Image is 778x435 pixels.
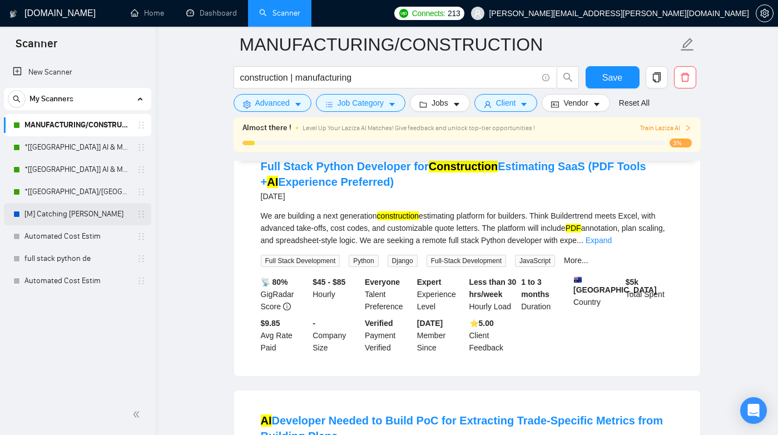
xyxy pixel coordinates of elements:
b: $45 - $85 [313,278,345,286]
span: setting [756,9,773,18]
span: holder [137,165,146,174]
div: Client Feedback [467,317,519,354]
div: Total Spent [623,276,676,313]
a: setting [756,9,774,18]
button: folderJobscaret-down [410,94,470,112]
span: Python [349,255,378,267]
span: info-circle [283,303,291,310]
button: Train Laziza AI [640,123,691,134]
a: Reset All [619,97,650,109]
span: Vendor [563,97,588,109]
b: $9.85 [261,319,280,328]
span: right [685,125,691,131]
div: Avg Rate Paid [259,317,311,354]
b: 1 to 3 months [521,278,549,299]
button: copy [646,66,668,88]
a: Expand [586,236,612,245]
a: More... [564,256,588,265]
b: Less than 30 hrs/week [469,278,517,299]
span: caret-down [388,100,396,108]
span: Django [388,255,418,267]
b: [GEOGRAPHIC_DATA] [573,276,657,294]
a: homeHome [131,8,164,18]
a: MANUFACTURING/CONSTRUCTION [24,114,130,136]
div: We are building a next generation estimating platform for builders. Think Buildertrend meets Exce... [261,210,673,246]
span: copy [646,72,667,82]
span: Scanner [7,36,66,59]
a: searchScanner [259,8,300,18]
div: Country [571,276,623,313]
span: caret-down [520,100,528,108]
div: Hourly [310,276,363,313]
span: caret-down [294,100,302,108]
span: holder [137,232,146,241]
img: logo [9,5,17,23]
input: Search Freelance Jobs... [240,71,537,85]
span: ... [577,236,583,245]
span: Job Category [338,97,384,109]
span: 3% [670,139,692,147]
div: Talent Preference [363,276,415,313]
span: idcard [551,100,559,108]
mark: construction [377,211,419,220]
button: delete [674,66,696,88]
a: *[[GEOGRAPHIC_DATA]] AI & Machine Learning Software [24,136,130,159]
img: 🇦🇺 [574,276,582,284]
span: double-left [132,409,143,420]
b: $ 5k [626,278,638,286]
button: Save [586,66,640,88]
span: search [8,95,25,103]
a: Automated Cost Estim [24,270,130,292]
mark: AI [267,176,278,188]
span: caret-down [593,100,601,108]
span: Full-Stack Development [427,255,506,267]
span: holder [137,121,146,130]
div: Hourly Load [467,276,519,313]
b: Expert [417,278,442,286]
img: upwork-logo.png [399,9,408,18]
b: Everyone [365,278,400,286]
span: Advanced [255,97,290,109]
span: search [557,72,578,82]
span: user [474,9,482,17]
mark: AI [261,414,272,427]
span: delete [675,72,696,82]
a: *[[GEOGRAPHIC_DATA]/[GEOGRAPHIC_DATA]] AI Agent Development [24,181,130,203]
span: holder [137,276,146,285]
span: holder [137,187,146,196]
span: holder [137,254,146,263]
div: Duration [519,276,571,313]
b: - [313,319,315,328]
span: Jobs [432,97,448,109]
span: 213 [448,7,460,19]
div: [DATE] [261,190,673,203]
div: Experience Level [415,276,467,313]
mark: Construction [429,160,498,172]
span: holder [137,143,146,152]
input: Scanner name... [240,31,678,58]
b: [DATE] [417,319,443,328]
button: setting [756,4,774,22]
span: Full Stack Development [261,255,340,267]
span: edit [680,37,695,52]
span: Connects: [412,7,445,19]
a: New Scanner [13,61,142,83]
button: search [557,66,579,88]
b: Verified [365,319,393,328]
span: Save [602,71,622,85]
button: settingAdvancedcaret-down [234,94,311,112]
span: holder [137,210,146,219]
span: bars [325,100,333,108]
div: Payment Verified [363,317,415,354]
li: My Scanners [4,88,151,292]
div: Company Size [310,317,363,354]
button: barsJob Categorycaret-down [316,94,405,112]
div: GigRadar Score [259,276,311,313]
b: ⭐️ 5.00 [469,319,494,328]
a: full stack python de [24,248,130,270]
span: Level Up Your Laziza AI Matches! Give feedback and unlock top-tier opportunities ! [303,124,535,132]
a: [M] Catching [PERSON_NAME] [24,203,130,225]
a: *[[GEOGRAPHIC_DATA]] AI & Machine Learning Software [24,159,130,181]
button: idcardVendorcaret-down [542,94,609,112]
